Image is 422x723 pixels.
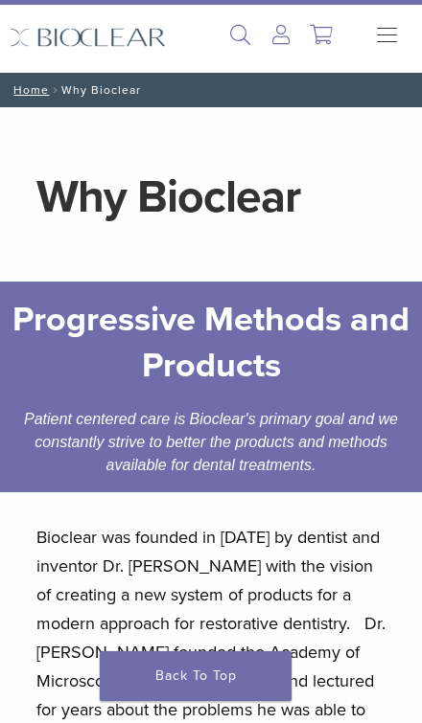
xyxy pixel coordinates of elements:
h1: Why Bioclear [36,174,386,220]
span: / [49,85,61,95]
img: Bioclear [10,28,166,47]
h2: Progressive Methods and Products [10,297,412,389]
a: Back To Top [100,651,292,701]
a: Home [8,83,49,97]
nav: Primary Navigation [362,18,378,57]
